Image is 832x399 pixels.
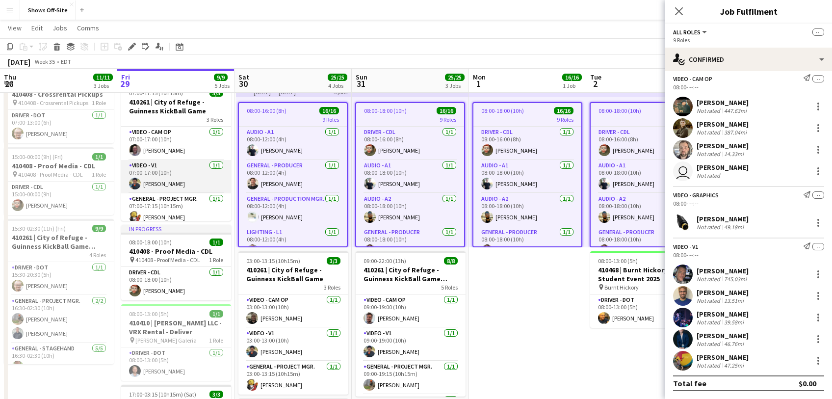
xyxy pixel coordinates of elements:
h3: 410261 | City of Refuge - Guinness KickBall Game [121,98,231,115]
div: 46.76mi [722,340,746,347]
div: 08:00-13:00 (5h)1/1410468 | Burnt Hickory - Student Event 2025 Burnt Hickory1 RoleDriver - DOT1/1... [590,251,700,328]
span: 9/9 [92,225,106,232]
div: Not rated [697,129,722,136]
span: [PERSON_NAME] Galeria [135,337,197,344]
app-card-role: Driver - DOT1/115:30-20:30 (5h)[PERSON_NAME] [4,262,114,295]
div: [PERSON_NAME] [697,141,749,150]
div: Confirmed [665,48,832,71]
div: [DATE] [8,57,30,67]
div: In progress07:00-17:15 (10h15m)3/3410261 | City of Refuge - Guinness KickBall Game3 RolesVideo - ... [121,76,231,221]
div: 387.04mi [722,129,749,136]
span: 25/25 [445,74,465,81]
app-card-role: General - Producer1/108:00-18:00 (10h)[PERSON_NAME] [356,227,464,260]
div: 9 Roles [673,36,824,44]
span: 1 Role [209,256,223,264]
div: 08:00-16:00 (8h)16/169 RolesAudio - A11/108:00-12:00 (4h)[PERSON_NAME]General - Producer1/108:00-... [238,102,348,247]
app-job-card: 09:00-22:00 (13h)8/8410261 | City of Refuge - Guinness KickBall Game Load Out5 RolesVideo - Cam O... [356,251,466,397]
span: 1/1 [209,310,223,318]
app-job-card: 08:00-13:00 (5h)1/1410410 | [PERSON_NAME] LLC - VRX Rental - Deliver [PERSON_NAME] Galeria1 RoleD... [121,304,231,381]
span: Burnt Hickory [604,284,639,291]
span: View [8,24,22,32]
app-job-card: 08:00-18:00 (10h)16/169 RolesDriver - CDL1/108:00-16:00 (8h)[PERSON_NAME]Audio - A11/108:00-18:00... [472,102,582,247]
span: Comms [77,24,99,32]
div: 3 Jobs [445,82,464,89]
span: 29 [120,78,130,89]
span: 4 Roles [89,251,106,259]
app-card-role: Lighting - L11/108:00-12:00 (4h)[PERSON_NAME] [239,227,347,260]
span: 1 Role [92,99,106,106]
div: 4 Jobs [328,82,347,89]
app-card-role: Video - V11/107:00-17:00 (10h)[PERSON_NAME] [121,160,231,193]
span: 08:00-18:00 (10h) [129,239,172,246]
span: 9 Roles [322,116,339,123]
a: View [4,22,26,34]
app-job-card: In progress08:00-18:00 (10h)1/1410408 - Proof Media - CDL 410408 - Proof Media - CDL1 RoleDriver ... [121,225,231,300]
h3: Job Fulfilment [665,5,832,18]
div: Video - Cam Op [673,75,712,82]
span: 5 Roles [441,284,458,291]
h3: 410261 | City of Refuge - Guinness KickBall Game Load Out [356,266,466,283]
div: 49.18mi [722,223,746,231]
span: 2 [589,78,601,89]
span: Edit [31,24,43,32]
app-card-role: General - Project Mgr.2/216:30-02:30 (10h)[PERSON_NAME][PERSON_NAME] [4,295,114,343]
span: 9/9 [214,74,228,81]
app-card-role: Driver - DOT1/108:00-13:00 (5h)[PERSON_NAME] [121,347,231,381]
div: [PERSON_NAME] [697,214,749,223]
app-card-role: Video - V11/103:00-13:00 (10h)[PERSON_NAME] [238,328,348,361]
app-card-role: Driver - CDL1/108:00-16:00 (8h)[PERSON_NAME] [591,127,699,160]
h3: 410261 | City of Refuge - Guinness KickBall Game Load In [4,233,114,251]
span: Tue [590,73,601,81]
div: EDT [61,58,71,65]
span: 08:00-18:00 (10h) [481,107,524,114]
div: 5 Jobs [214,82,230,89]
span: 3 Roles [324,284,340,291]
span: 16/16 [562,74,582,81]
div: Not rated [697,150,722,158]
span: -- [812,28,824,36]
app-card-role: Driver - CDL1/108:00-18:00 (10h)[PERSON_NAME] [121,267,231,300]
div: Video - V1 [673,243,698,250]
app-card-role: Driver - CDL1/115:00-00:00 (9h)[PERSON_NAME] [4,182,114,215]
span: 08:00-13:00 (5h) [129,310,169,318]
span: 3/3 [209,391,223,398]
app-card-role: General - Producer1/108:00-12:00 (4h)[PERSON_NAME] [239,160,347,193]
div: Video - Graphics [673,191,719,199]
span: 31 [354,78,367,89]
div: 07:00-13:00 (6h)1/1410408 - Crossrental Pickups 410408 - Crossrental Pickups1 RoleDriver - DOT1/1... [4,76,114,143]
app-job-card: 15:30-02:30 (11h) (Fri)9/9410261 | City of Refuge - Guinness KickBall Game Load In4 RolesDriver -... [4,219,114,364]
span: All roles [673,28,701,36]
button: All roles [673,28,708,36]
div: [PERSON_NAME] [697,331,749,340]
h3: 410408 - Proof Media - CDL [121,247,231,256]
span: Sun [356,73,367,81]
div: Not rated [697,223,722,231]
a: Jobs [49,22,71,34]
div: 47.25mi [722,362,746,369]
div: [PERSON_NAME] [697,310,749,319]
div: 08:00- --:-- [673,251,824,259]
app-job-card: 03:00-13:15 (10h15m)3/3410261 | City of Refuge - Guinness KickBall Game3 RolesVideo - Cam Op1/103... [238,251,348,395]
span: 28 [2,78,16,89]
app-card-role: General - Production Mgr.1/108:00-12:00 (4h)[PERSON_NAME] [239,193,347,227]
span: 8/8 [444,257,458,265]
span: 08:00-18:00 (10h) [364,107,407,114]
div: 39.58mi [722,319,746,326]
span: 1 Role [92,171,106,178]
span: 1 [471,78,486,89]
app-card-role: General - Project Mgr.1/103:00-13:15 (10h15m)[PERSON_NAME] [238,361,348,395]
span: 9 Roles [557,116,573,123]
h3: 410468 | Burnt Hickory - Student Event 2025 [590,266,700,283]
span: -- [812,243,824,250]
div: Not rated [697,172,722,179]
h3: 410410 | [PERSON_NAME] LLC - VRX Rental - Deliver [121,319,231,336]
app-card-role: Audio - A21/108:00-18:00 (10h)[PERSON_NAME] [356,193,464,227]
span: 3 Roles [207,116,223,123]
div: 745.03mi [722,275,749,283]
div: [PERSON_NAME] [697,163,749,172]
span: Sat [238,73,249,81]
span: 09:00-22:00 (13h) [364,257,406,265]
